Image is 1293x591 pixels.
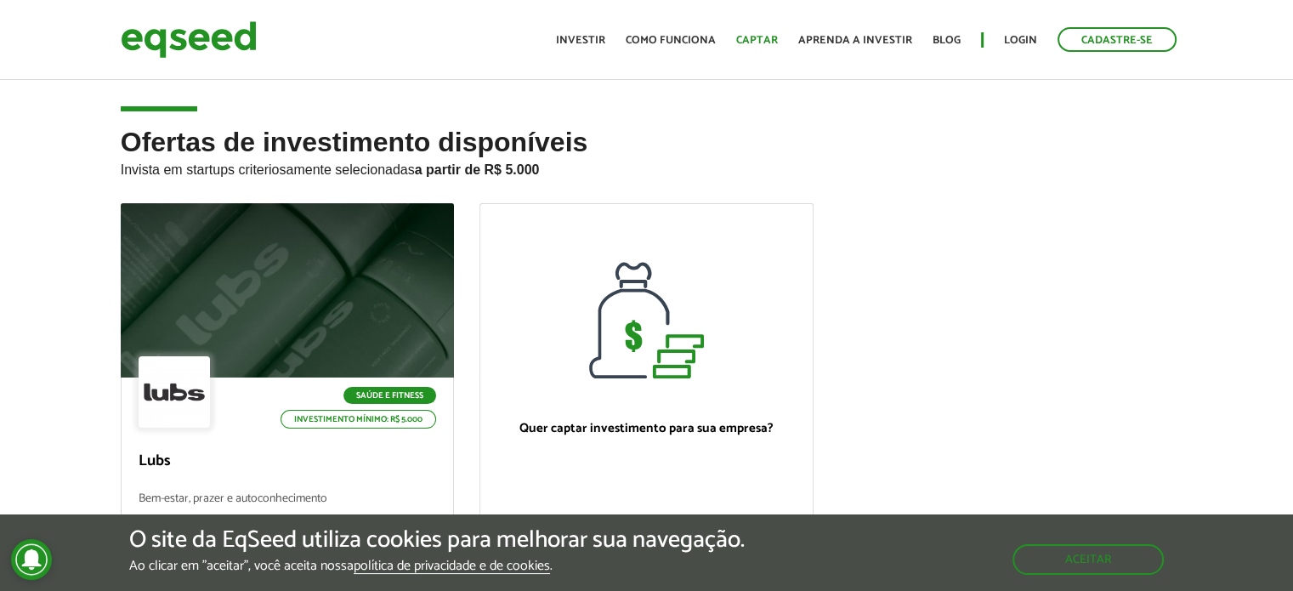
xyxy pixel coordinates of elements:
[139,452,437,471] p: Lubs
[1058,27,1177,52] a: Cadastre-se
[415,162,540,177] strong: a partir de R$ 5.000
[1004,35,1037,46] a: Login
[556,35,605,46] a: Investir
[129,558,745,574] p: Ao clicar em "aceitar", você aceita nossa .
[121,17,257,62] img: EqSeed
[281,410,436,429] p: Investimento mínimo: R$ 5.000
[354,560,550,574] a: política de privacidade e de cookies
[626,35,716,46] a: Como funciona
[933,35,961,46] a: Blog
[343,387,436,404] p: Saúde e Fitness
[736,35,778,46] a: Captar
[139,492,437,529] p: Bem-estar, prazer e autoconhecimento
[497,421,796,436] p: Quer captar investimento para sua empresa?
[129,527,745,554] h5: O site da EqSeed utiliza cookies para melhorar sua navegação.
[798,35,912,46] a: Aprenda a investir
[1012,544,1164,575] button: Aceitar
[121,128,1173,203] h2: Ofertas de investimento disponíveis
[121,157,1173,178] p: Invista em startups criteriosamente selecionadas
